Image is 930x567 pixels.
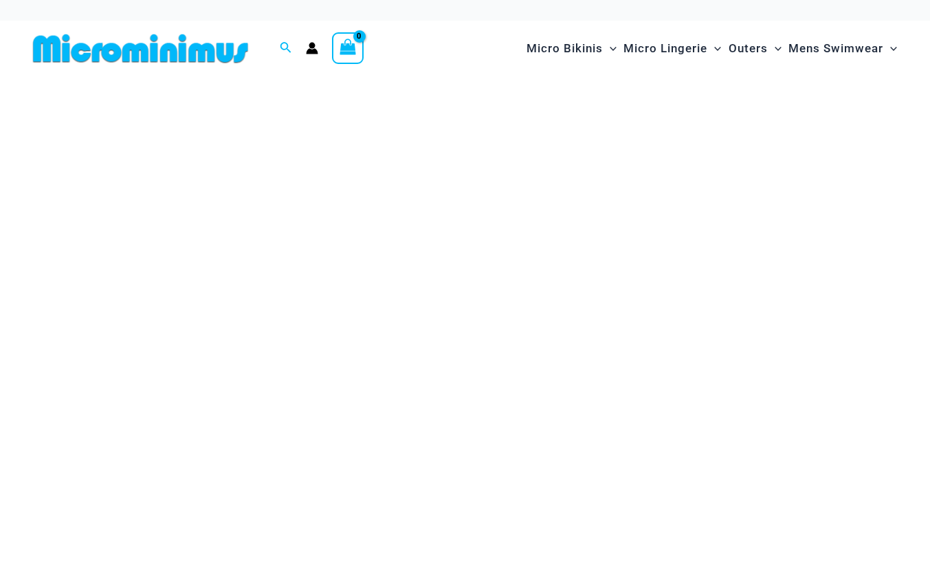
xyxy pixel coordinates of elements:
[27,33,254,64] img: MM SHOP LOGO FLAT
[603,31,617,66] span: Menu Toggle
[768,31,782,66] span: Menu Toggle
[883,31,897,66] span: Menu Toggle
[332,32,364,64] a: View Shopping Cart, empty
[788,31,883,66] span: Mens Swimwear
[725,28,785,69] a: OutersMenu ToggleMenu Toggle
[729,31,768,66] span: Outers
[707,31,721,66] span: Menu Toggle
[785,28,900,69] a: Mens SwimwearMenu ToggleMenu Toggle
[523,28,620,69] a: Micro BikinisMenu ToggleMenu Toggle
[623,31,707,66] span: Micro Lingerie
[280,40,292,57] a: Search icon link
[306,42,318,54] a: Account icon link
[521,25,903,72] nav: Site Navigation
[620,28,724,69] a: Micro LingerieMenu ToggleMenu Toggle
[527,31,603,66] span: Micro Bikinis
